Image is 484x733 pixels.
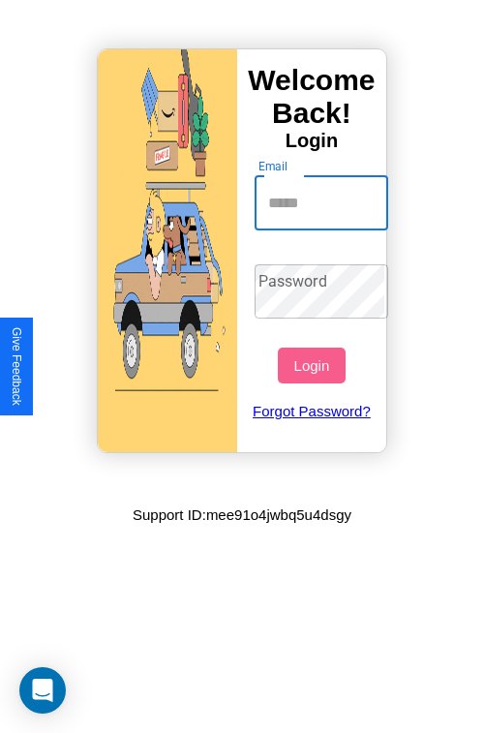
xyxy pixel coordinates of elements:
h4: Login [237,130,386,152]
div: Open Intercom Messenger [19,667,66,714]
div: Give Feedback [10,327,23,406]
label: Email [258,158,288,174]
button: Login [278,348,345,383]
img: gif [98,49,237,452]
p: Support ID: mee91o4jwbq5u4dsgy [133,502,351,528]
h3: Welcome Back! [237,64,386,130]
a: Forgot Password? [245,383,379,439]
